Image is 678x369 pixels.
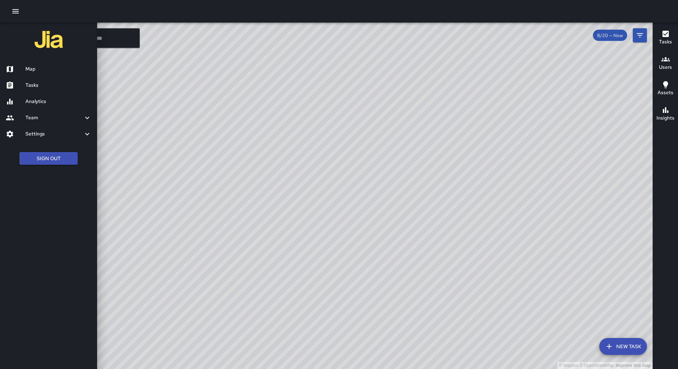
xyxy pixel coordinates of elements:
button: Sign Out [19,152,78,165]
button: New Task [599,338,647,355]
h6: Analytics [25,98,91,105]
img: jia-logo [35,25,63,54]
h6: Tasks [25,81,91,89]
h6: Settings [25,130,83,138]
h6: Users [659,63,672,71]
h6: Map [25,65,91,73]
h6: Assets [658,89,673,97]
h6: Team [25,114,83,122]
h6: Tasks [659,38,672,46]
h6: Insights [656,114,674,122]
